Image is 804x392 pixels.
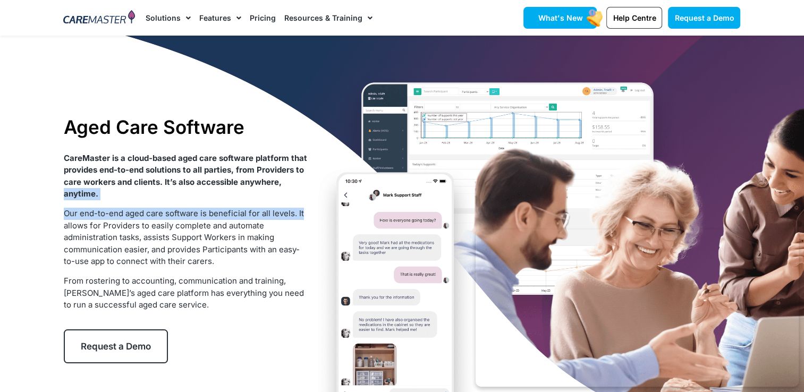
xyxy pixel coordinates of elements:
strong: CareMaster is a cloud-based aged care software platform that provides end-to-end solutions to all... [64,153,307,199]
span: Request a Demo [81,341,151,352]
span: Help Centre [613,13,656,22]
span: What's New [538,13,582,22]
iframe: Popup CTA [476,229,799,387]
span: Request a Demo [674,13,734,22]
h1: Aged Care Software [64,116,308,138]
a: Help Centre [606,7,662,29]
a: What's New [523,7,597,29]
a: Request a Demo [64,329,168,363]
span: Our end-to-end aged care software is beneficial for all levels. It allows for Providers to easily... [64,208,304,266]
a: Request a Demo [668,7,740,29]
span: From rostering to accounting, communication and training, [PERSON_NAME]’s aged care platform has ... [64,276,304,310]
img: CareMaster Logo [63,10,135,26]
